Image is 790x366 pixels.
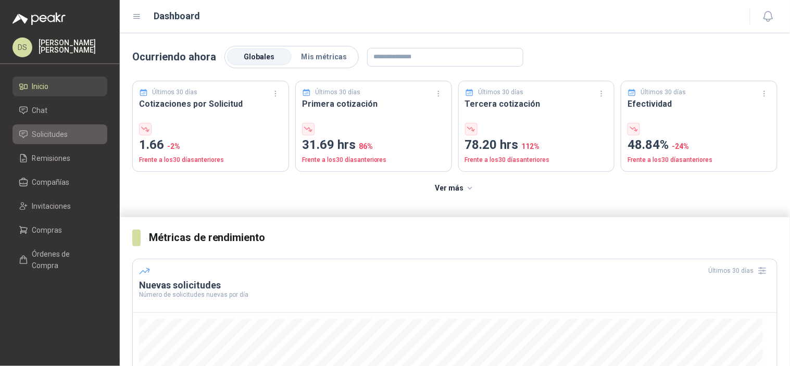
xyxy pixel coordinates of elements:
[359,142,373,150] span: 86 %
[12,220,107,240] a: Compras
[628,155,771,165] p: Frente a los 30 días anteriores
[302,135,445,155] p: 31.69 hrs
[154,9,200,23] h1: Dashboard
[465,97,608,110] h3: Tercera cotización
[167,142,180,150] span: -2 %
[12,77,107,96] a: Inicio
[32,129,68,140] span: Solicitudes
[32,153,71,164] span: Remisiones
[32,105,48,116] span: Chat
[315,87,360,97] p: Últimos 30 días
[12,37,32,57] div: DS
[132,49,216,65] p: Ocurriendo ahora
[12,148,107,168] a: Remisiones
[244,53,275,61] span: Globales
[302,155,445,165] p: Frente a los 30 días anteriores
[429,178,481,199] button: Ver más
[39,39,107,54] p: [PERSON_NAME] [PERSON_NAME]
[478,87,523,97] p: Últimos 30 días
[139,292,771,298] p: Número de solicitudes nuevas por día
[139,97,282,110] h3: Cotizaciones por Solicitud
[139,155,282,165] p: Frente a los 30 días anteriores
[628,135,771,155] p: 48.84%
[139,279,771,292] h3: Nuevas solicitudes
[139,135,282,155] p: 1.66
[12,124,107,144] a: Solicitudes
[12,244,107,275] a: Órdenes de Compra
[12,172,107,192] a: Compañías
[32,248,97,271] span: Órdenes de Compra
[641,87,686,97] p: Últimos 30 días
[12,12,66,25] img: Logo peakr
[465,155,608,165] p: Frente a los 30 días anteriores
[32,81,49,92] span: Inicio
[32,200,71,212] span: Invitaciones
[302,97,445,110] h3: Primera cotización
[12,196,107,216] a: Invitaciones
[709,262,771,279] div: Últimos 30 días
[32,224,62,236] span: Compras
[149,230,778,246] h3: Métricas de rendimiento
[153,87,198,97] p: Últimos 30 días
[301,53,347,61] span: Mis métricas
[32,176,70,188] span: Compañías
[628,97,771,110] h3: Efectividad
[12,100,107,120] a: Chat
[522,142,540,150] span: 112 %
[672,142,689,150] span: -24 %
[465,135,608,155] p: 78.20 hrs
